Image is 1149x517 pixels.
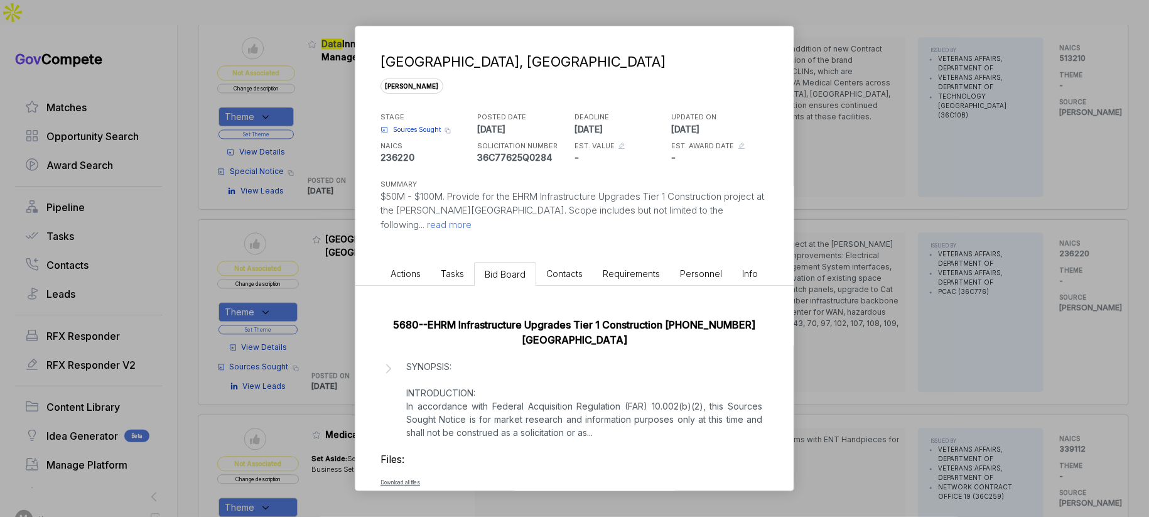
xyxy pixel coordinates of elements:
[380,452,769,467] h3: Files:
[672,112,766,122] h5: UPDATED ON
[485,269,526,280] span: Bid Board
[574,122,669,136] p: [DATE]
[546,268,583,279] span: Contacts
[672,122,766,136] p: [DATE]
[380,125,441,134] a: Sources Sought
[441,268,464,279] span: Tasks
[574,112,669,122] h5: DEADLINE
[380,479,420,486] a: Download all files
[680,268,722,279] span: Personnel
[394,318,756,346] a: 5680--EHRM Infrastructure Upgrades Tier 1 Construction [PHONE_NUMBER] [GEOGRAPHIC_DATA]
[478,112,572,122] h5: POSTED DATE
[478,141,572,151] h5: SOLICITATION NUMBER
[478,122,572,136] p: [DATE]
[391,268,421,279] span: Actions
[393,125,441,134] span: Sources Sought
[574,151,669,164] p: -
[406,360,762,439] p: SYNOPSIS: INTRODUCTION: In accordance with Federal Acquisition Regulation (FAR) 10.002(b)(2), thi...
[672,141,735,151] h5: EST. AWARD DATE
[380,52,763,72] div: [GEOGRAPHIC_DATA], [GEOGRAPHIC_DATA]
[603,268,660,279] span: Requirements
[574,141,615,151] h5: EST. VALUE
[424,219,472,231] span: read more
[400,490,428,503] div: [DATE]
[742,268,758,279] span: Info
[380,79,443,94] span: [PERSON_NAME]
[478,151,572,164] p: 36C77625Q0284
[380,141,475,151] h5: NAICS
[380,112,475,122] h5: STAGE
[380,151,475,164] p: 236220
[380,179,748,190] h5: SUMMARY
[380,190,769,232] p: $50M - $100M. Provide for the EHRM Infrastructure Upgrades Tier 1 Construction project at the [PE...
[672,151,766,164] p: -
